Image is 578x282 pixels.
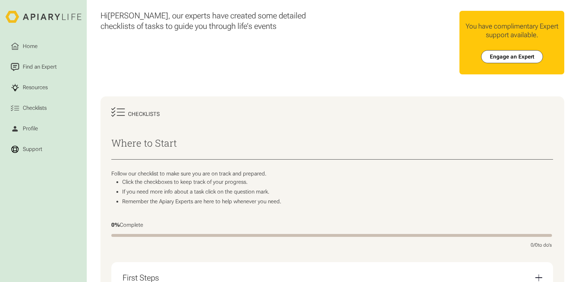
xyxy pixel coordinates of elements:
[5,119,81,138] a: Profile
[128,111,160,118] div: Checklists
[111,170,553,177] p: Follow our checklist to make sure you are on track and prepared.
[122,198,553,205] li: Remember the Apiary Experts are here to help whenever you need.
[21,104,48,112] div: Checklists
[108,11,168,21] span: [PERSON_NAME]
[21,42,39,51] div: Home
[100,11,331,31] div: Hi , our experts have created some detailed checklists of tasks to guide you through life’s events
[5,37,81,56] a: Home
[5,78,81,97] a: Resources
[531,242,552,248] div: / to do's
[5,57,81,77] a: Find an Expert
[122,179,553,186] li: Click the checkboxes to keep track of your progress.
[531,242,534,248] span: 0
[111,138,553,148] h2: Where to Start
[465,22,559,39] div: You have complimentary Expert support available.
[5,140,81,159] a: Support
[21,63,58,71] div: Find an Expert
[111,222,120,228] span: 0%
[111,222,552,229] div: Complete
[5,99,81,118] a: Checklists
[21,125,39,133] div: Profile
[21,145,44,153] div: Support
[535,242,538,248] span: 0
[481,50,543,63] a: Engage an Expert
[21,83,49,92] div: Resources
[122,188,553,195] li: If you need more info about a task click on the question mark.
